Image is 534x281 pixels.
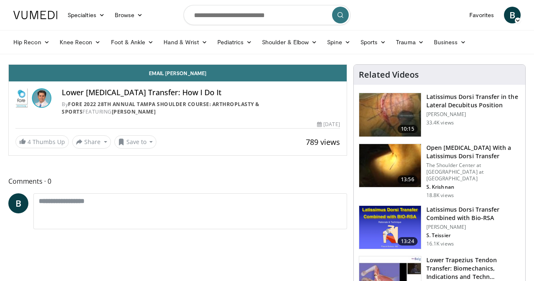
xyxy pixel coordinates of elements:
[464,7,499,23] a: Favorites
[13,11,58,19] img: VuMedi Logo
[426,224,520,230] p: [PERSON_NAME]
[184,5,350,25] input: Search topics, interventions
[426,240,454,247] p: 16.1K views
[426,192,454,199] p: 18.8K views
[8,34,55,51] a: Hip Recon
[114,135,157,149] button: Save to
[398,237,418,246] span: 13:24
[426,93,520,109] h3: Latissimus Dorsi Transfer in the Lateral Decubitus Position
[359,70,419,80] h4: Related Videos
[359,93,421,137] img: 38501_0000_3.png.150x105_q85_crop-smart_upscale.jpg
[426,232,520,239] p: S. Teissier
[426,119,454,126] p: 33.4K views
[106,34,159,51] a: Foot & Ankle
[359,93,520,137] a: 10:15 Latissimus Dorsi Transfer in the Lateral Decubitus Position [PERSON_NAME] 33.4K views
[63,7,110,23] a: Specialties
[306,137,340,147] span: 789 views
[62,101,259,115] a: FORE 2022 28th Annual Tampa Shoulder Course: Arthroplasty & Sports
[257,34,322,51] a: Shoulder & Elbow
[426,205,520,222] h3: Latissimus Dorsi Transfer Combined with Bio-RSA
[398,175,418,184] span: 13:56
[28,138,31,146] span: 4
[32,88,52,108] img: Avatar
[110,7,148,23] a: Browse
[9,65,347,81] a: Email [PERSON_NAME]
[359,205,520,250] a: 13:24 Latissimus Dorsi Transfer Combined with Bio-RSA [PERSON_NAME] S. Teissier 16.1K views
[391,34,429,51] a: Trauma
[317,121,340,128] div: [DATE]
[62,88,340,97] h4: Lower [MEDICAL_DATA] Transfer: How I Do It
[426,111,520,118] p: [PERSON_NAME]
[72,135,111,149] button: Share
[426,144,520,160] h3: Open [MEDICAL_DATA] With a Latissimus Dorsi Transfer
[55,34,106,51] a: Knee Recon
[15,88,28,108] img: FORE 2022 28th Annual Tampa Shoulder Course: Arthroplasty & Sports
[322,34,355,51] a: Spine
[112,108,156,115] a: [PERSON_NAME]
[359,206,421,249] img: 0e1bc6ad-fcf8-411c-9e25-b7d1f0109c17.png.150x105_q85_crop-smart_upscale.png
[355,34,391,51] a: Sports
[429,34,471,51] a: Business
[62,101,340,116] div: By FEATURING
[15,135,69,148] a: 4 Thumbs Up
[426,184,520,190] p: S. Krishnan
[359,144,421,187] img: 38772_0000_3.png.150x105_q85_crop-smart_upscale.jpg
[426,256,520,281] h3: Lower Trapezius Tendon Transfer: Biomechanics, Indications and Techn…
[504,7,521,23] a: B
[159,34,212,51] a: Hand & Wrist
[398,125,418,133] span: 10:15
[212,34,257,51] a: Pediatrics
[8,176,347,187] span: Comments 0
[426,162,520,182] p: The Shoulder Center at [GEOGRAPHIC_DATA] at [GEOGRAPHIC_DATA]
[8,193,28,213] a: B
[359,144,520,199] a: 13:56 Open [MEDICAL_DATA] With a Latissimus Dorsi Transfer The Shoulder Center at [GEOGRAPHIC_DAT...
